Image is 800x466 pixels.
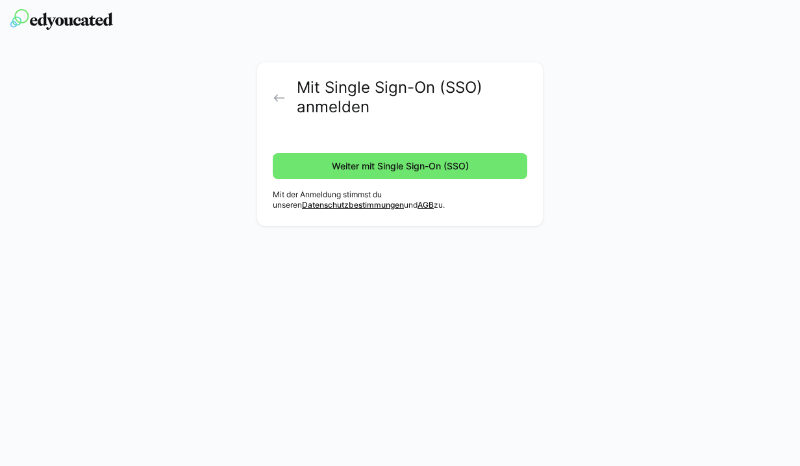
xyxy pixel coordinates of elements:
[273,190,527,210] p: Mit der Anmeldung stimmst du unseren und zu.
[330,160,471,173] span: Weiter mit Single Sign-On (SSO)
[302,200,404,210] a: Datenschutzbestimmungen
[418,200,434,210] a: AGB
[10,9,113,30] img: edyoucated
[273,153,527,179] button: Weiter mit Single Sign-On (SSO)
[297,78,527,117] h2: Mit Single Sign-On (SSO) anmelden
